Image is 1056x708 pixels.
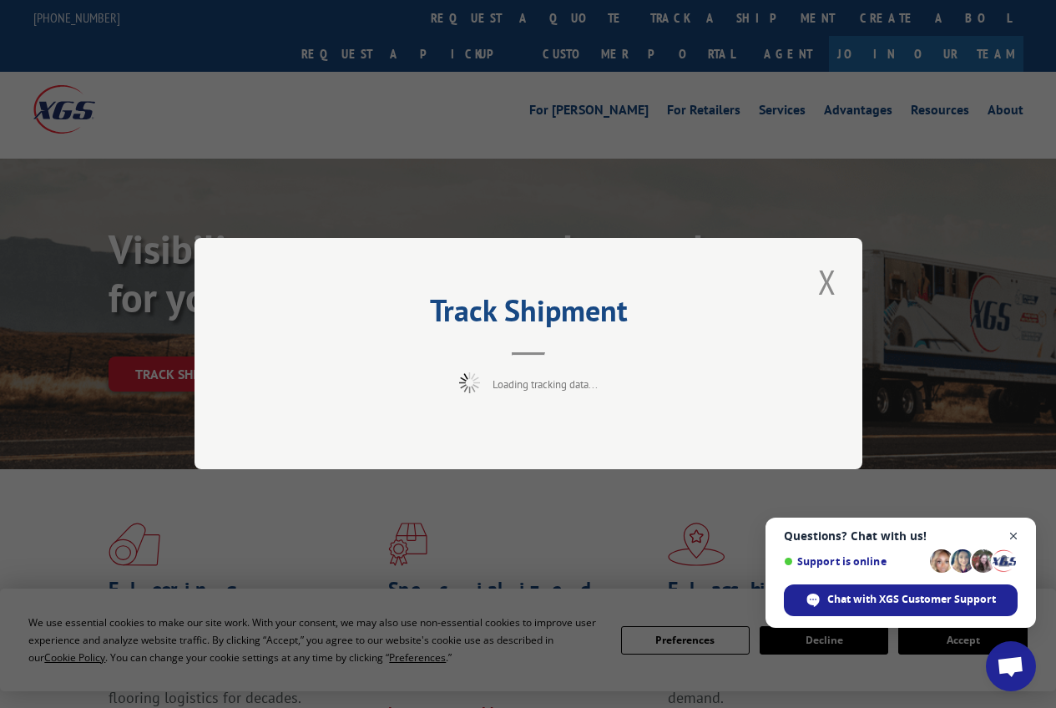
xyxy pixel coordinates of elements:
[784,584,1018,616] span: Chat with XGS Customer Support
[986,641,1036,691] a: Open chat
[813,259,841,305] button: Close modal
[784,529,1018,543] span: Questions? Chat with us!
[784,555,924,568] span: Support is online
[278,299,779,331] h2: Track Shipment
[827,592,996,607] span: Chat with XGS Customer Support
[459,373,480,394] img: xgs-loading
[493,378,598,392] span: Loading tracking data...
